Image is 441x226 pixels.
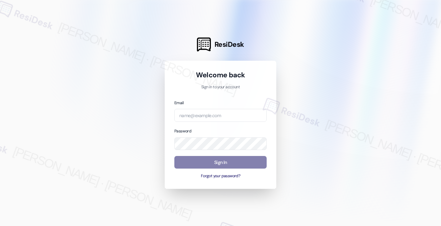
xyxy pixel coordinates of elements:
[174,70,267,80] h1: Welcome back
[174,173,267,179] button: Forgot your password?
[215,40,244,49] span: ResiDesk
[174,100,184,106] label: Email
[174,84,267,90] p: Sign in to your account
[197,38,211,51] img: ResiDesk Logo
[174,128,191,134] label: Password
[174,156,267,169] button: Sign In
[174,109,267,122] input: name@example.com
